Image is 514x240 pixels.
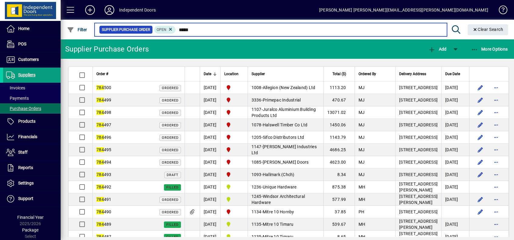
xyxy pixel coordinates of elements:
em: 784 [96,160,104,165]
span: Staff [18,150,28,155]
span: Windsor Architectural Hardware [252,194,305,205]
div: Due Date [445,71,466,77]
span: Ordered [162,123,179,127]
a: Invoices [3,83,61,93]
button: More options [491,170,501,179]
a: Customers [3,52,61,67]
span: POS [18,42,26,46]
span: Supplier Purchase Order [102,27,150,33]
span: Christchurch [224,208,244,215]
td: [DATE] [441,218,469,231]
td: [DATE] [441,193,469,206]
span: MH [359,234,365,239]
td: 8.34 [323,168,355,181]
button: More options [491,219,501,229]
button: Edit [476,132,485,142]
span: Christchurch [224,121,244,128]
td: [DATE] [200,206,220,218]
div: Supplier Purchase Orders [65,44,149,54]
div: Location [224,71,244,77]
span: Primepac Industrial [263,98,301,102]
span: Suppliers [18,72,35,77]
div: Date [204,71,217,77]
em: 784 [96,197,104,202]
span: Mitre 10 Timaru [263,234,294,239]
span: Timaru [224,183,244,191]
span: Filled [166,235,179,239]
span: Christchurch [224,171,244,178]
em: 784 [96,147,104,152]
button: More options [491,120,501,130]
span: 493 [96,172,112,177]
td: [STREET_ADDRESS][PERSON_NAME] [395,193,441,206]
span: Date [204,71,211,77]
em: 784 [96,172,104,177]
span: Mitre 10 Hornby [263,209,294,214]
td: - [248,106,323,119]
span: Filter [67,27,87,32]
td: [STREET_ADDRESS] [395,131,441,144]
em: 784 [96,185,104,189]
em: 784 [96,222,104,227]
span: Christchurch [224,109,244,116]
a: Products [3,114,61,129]
span: Juralco Aluminium Building Products Ltd [252,107,316,118]
td: 539.67 [323,218,355,231]
span: 3336 [252,98,262,102]
span: MJ [359,85,365,90]
span: PH [359,209,365,214]
td: [DATE] [200,156,220,168]
a: Purchase Orders [3,103,61,114]
button: Edit [476,108,485,117]
td: 4686.25 [323,144,355,156]
td: [DATE] [441,119,469,131]
td: - [248,218,323,231]
td: [DATE] [441,181,469,193]
span: Allegion (New Zealand) Ltd [263,85,315,90]
span: 497 [96,122,112,127]
td: [STREET_ADDRESS] [395,119,441,131]
span: Timaru [224,196,244,203]
a: Financials [3,129,61,145]
span: MJ [359,160,365,165]
span: MH [359,185,365,189]
span: Filled [166,185,179,189]
span: Products [18,119,35,124]
span: 500 [96,85,112,90]
span: 499 [96,98,112,102]
span: Christchurch [224,146,244,153]
td: [DATE] [200,106,220,119]
button: Profile [100,5,119,15]
span: Location [224,71,239,77]
td: 13071.02 [323,106,355,119]
span: Package [22,228,38,232]
span: More Options [471,47,508,52]
td: [DATE] [200,168,220,181]
em: 784 [96,110,104,115]
span: 495 [96,147,112,152]
span: Payments [6,96,29,101]
span: Timaru [224,221,244,228]
em: 784 [96,135,104,140]
span: Purchase Orders [6,106,41,111]
button: Clear [468,24,508,35]
span: Reports [18,165,33,170]
a: Settings [3,176,61,191]
button: Edit [476,170,485,179]
span: Order # [96,71,108,77]
div: [PERSON_NAME] [PERSON_NAME][EMAIL_ADDRESS][PERSON_NAME][DOMAIN_NAME] [319,5,488,15]
td: - [248,82,323,94]
span: Hallmark (Chch) [263,172,295,177]
span: Ordered [162,148,179,152]
span: 1078 [252,122,262,127]
button: More Options [469,44,509,55]
td: [DATE] [200,193,220,206]
mat-chip: Completion Status: Open [154,26,176,34]
button: Add [80,5,100,15]
span: 496 [96,135,112,140]
span: 1245 [252,194,262,199]
span: 1135 [252,234,262,239]
td: 577.99 [323,193,355,206]
td: [STREET_ADDRESS][PERSON_NAME] [395,181,441,193]
span: Christchurch [224,158,244,166]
